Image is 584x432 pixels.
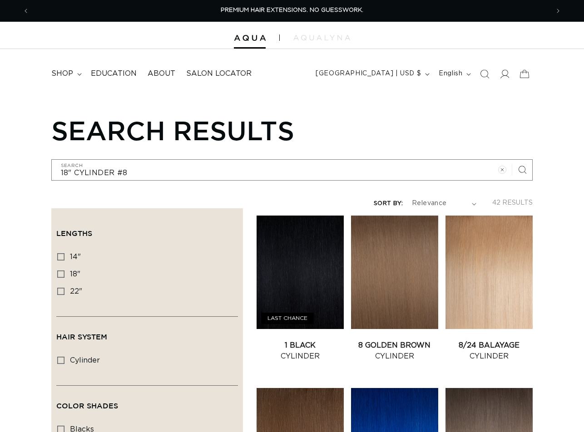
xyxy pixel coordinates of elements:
[439,69,462,79] span: English
[221,7,363,13] span: PREMIUM HAIR EXTENSIONS. NO GUESSWORK.
[186,69,252,79] span: Salon Locator
[91,69,137,79] span: Education
[475,64,495,84] summary: Search
[512,160,532,180] button: Search
[293,35,350,40] img: aqualyna.com
[51,115,533,146] h1: Search results
[492,160,512,180] button: Clear search term
[46,64,85,84] summary: shop
[16,2,36,20] button: Previous announcement
[234,35,266,41] img: Aqua Hair Extensions
[70,357,100,364] span: cylinder
[374,201,403,206] label: Sort by:
[52,160,533,180] input: Search
[316,69,421,79] span: [GEOGRAPHIC_DATA] | USD $
[56,317,238,349] summary: Hair System (0 selected)
[310,65,433,83] button: [GEOGRAPHIC_DATA] | USD $
[351,340,438,362] a: 8 Golden Brown Cylinder
[181,64,257,84] a: Salon Locator
[56,386,238,418] summary: Color Shades (0 selected)
[85,64,142,84] a: Education
[257,340,344,362] a: 1 Black Cylinder
[56,213,238,246] summary: Lengths (0 selected)
[56,402,118,410] span: Color Shades
[548,2,568,20] button: Next announcement
[70,270,80,278] span: 18"
[70,288,82,295] span: 22"
[142,64,181,84] a: About
[492,200,533,206] span: 42 results
[433,65,475,83] button: English
[56,229,92,237] span: Lengths
[445,340,533,362] a: 8/24 Balayage Cylinder
[70,253,81,260] span: 14"
[51,69,73,79] span: shop
[148,69,175,79] span: About
[56,333,107,341] span: Hair System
